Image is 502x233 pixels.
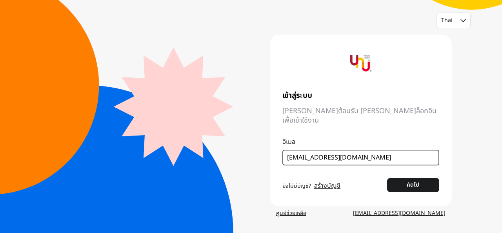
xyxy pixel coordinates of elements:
p: อีเมล [282,137,439,147]
span: [PERSON_NAME]ต้อนรับ [PERSON_NAME]ล็อกอินเพื่อเข้าใช้งาน [282,106,439,125]
span: เข้าสู่ระบบ [282,91,439,100]
span: ยังไม่มีบัญชี? [282,182,311,190]
a: สร้างบัญชี [314,181,340,191]
button: ถัดไป [387,178,439,192]
a: ศูนย์ช่วยเหลือ [270,206,313,220]
input: อีเมล [287,153,428,162]
div: Thai [441,17,456,24]
img: yournextu-logo-vertical-compact-v2.png [350,53,371,74]
a: [EMAIL_ADDRESS][DOMAIN_NAME] [347,206,452,220]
